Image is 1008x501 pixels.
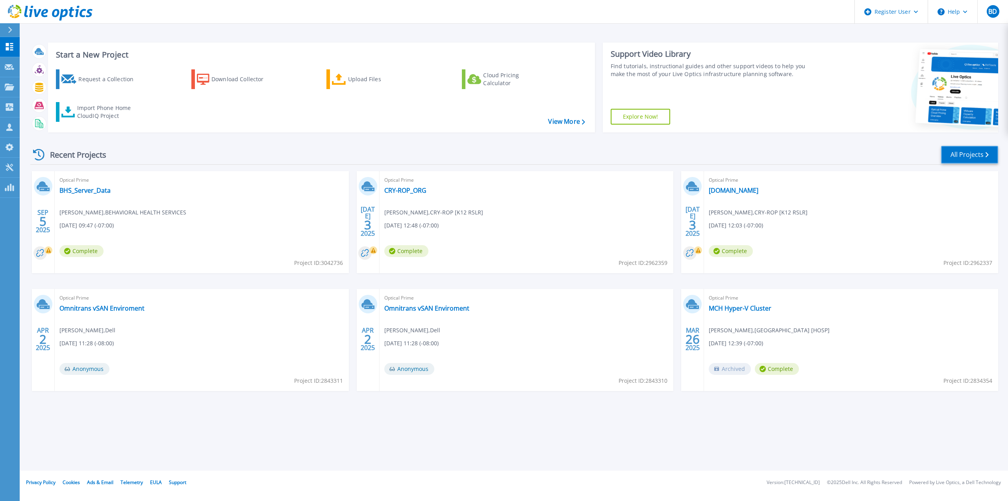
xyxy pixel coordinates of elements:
span: Optical Prime [384,176,669,184]
div: Request a Collection [78,71,141,87]
span: 3 [689,222,696,228]
div: Support Video Library [611,49,815,59]
div: [DATE] 2025 [360,207,375,236]
span: 3 [364,222,371,228]
div: SEP 2025 [35,207,50,236]
span: Complete [384,245,428,257]
span: Optical Prime [59,294,344,302]
a: Explore Now! [611,109,671,125]
div: Recent Projects [30,145,117,164]
a: Telemetry [120,479,143,486]
a: Support [169,479,186,486]
span: BD [988,8,997,15]
span: Anonymous [384,363,434,375]
span: 2 [39,336,46,343]
span: Complete [709,245,753,257]
span: [DATE] 11:28 (-08:00) [59,339,114,348]
span: Optical Prime [384,294,669,302]
a: View More [548,118,585,125]
a: Upload Files [326,69,414,89]
span: [PERSON_NAME] , [GEOGRAPHIC_DATA] [HOSP] [709,326,830,335]
h3: Start a New Project [56,50,585,59]
span: Project ID: 2834354 [943,376,992,385]
div: Import Phone Home CloudIQ Project [77,104,139,120]
span: Project ID: 2962337 [943,259,992,267]
span: [PERSON_NAME] , BEHAVIORAL HEALTH SERVICES [59,208,186,217]
span: [DATE] 12:39 (-07:00) [709,339,763,348]
span: [DATE] 11:28 (-08:00) [384,339,439,348]
li: © 2025 Dell Inc. All Rights Reserved [827,480,902,485]
span: Optical Prime [709,294,993,302]
span: [PERSON_NAME] , Dell [384,326,440,335]
a: Ads & Email [87,479,113,486]
a: [DOMAIN_NAME] [709,186,758,194]
li: Version: [TECHNICAL_ID] [767,480,820,485]
span: [PERSON_NAME] , Dell [59,326,115,335]
a: Download Collector [191,69,279,89]
span: [DATE] 12:48 (-07:00) [384,221,439,230]
span: 26 [686,336,700,343]
span: [DATE] 12:03 (-07:00) [709,221,763,230]
a: BHS_Server_Data [59,186,111,194]
span: Project ID: 2843310 [619,376,667,385]
div: Find tutorials, instructional guides and other support videos to help you make the most of your L... [611,62,815,78]
span: [PERSON_NAME] , CRY-ROP [K12 RSLR] [709,208,808,217]
span: Project ID: 2843311 [294,376,343,385]
a: MCH Hyper-V Cluster [709,304,771,312]
span: 5 [39,218,46,225]
span: Complete [59,245,104,257]
a: Cloud Pricing Calculator [462,69,550,89]
span: Project ID: 3042736 [294,259,343,267]
li: Powered by Live Optics, a Dell Technology [909,480,1001,485]
a: Omnitrans vSAN Enviroment [59,304,145,312]
div: MAR 2025 [685,325,700,354]
span: [PERSON_NAME] , CRY-ROP [K12 RSLR] [384,208,483,217]
a: CRY-ROP_ORG [384,186,426,194]
a: All Projects [941,146,998,164]
div: Cloud Pricing Calculator [483,71,546,87]
span: Project ID: 2962359 [619,259,667,267]
span: Anonymous [59,363,109,375]
span: Optical Prime [59,176,344,184]
div: Download Collector [211,71,274,87]
div: Upload Files [348,71,411,87]
span: Complete [755,363,799,375]
div: [DATE] 2025 [685,207,700,236]
a: Privacy Policy [26,479,56,486]
div: APR 2025 [360,325,375,354]
span: Optical Prime [709,176,993,184]
a: Request a Collection [56,69,144,89]
div: APR 2025 [35,325,50,354]
span: [DATE] 09:47 (-07:00) [59,221,114,230]
a: Cookies [63,479,80,486]
a: Omnitrans vSAN Enviroment [384,304,469,312]
span: Archived [709,363,751,375]
a: EULA [150,479,162,486]
span: 2 [364,336,371,343]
